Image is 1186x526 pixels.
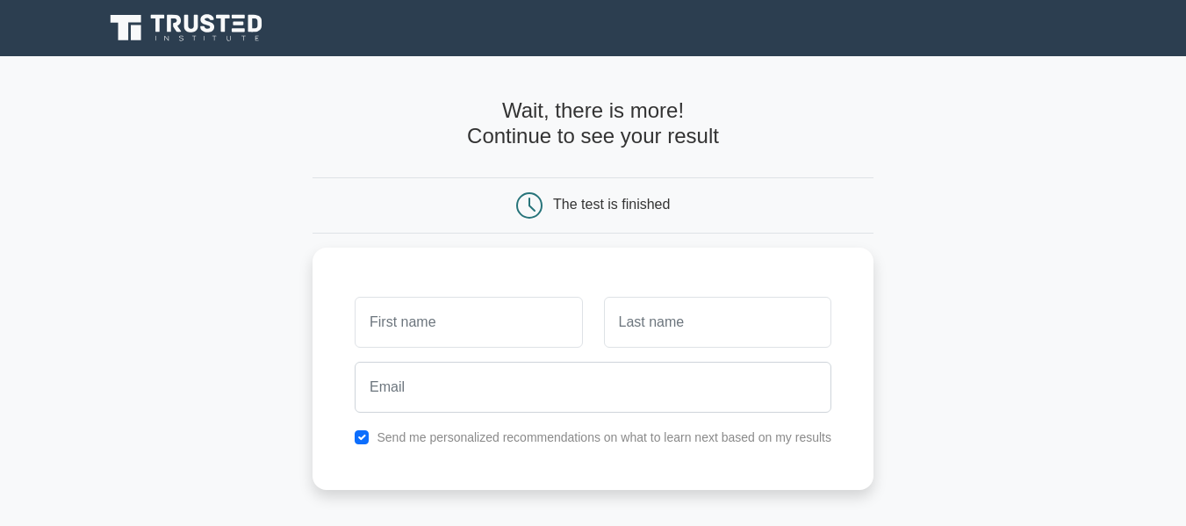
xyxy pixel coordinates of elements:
[604,297,831,348] input: Last name
[553,197,670,212] div: The test is finished
[355,362,831,413] input: Email
[313,98,873,149] h4: Wait, there is more! Continue to see your result
[377,430,831,444] label: Send me personalized recommendations on what to learn next based on my results
[355,297,582,348] input: First name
